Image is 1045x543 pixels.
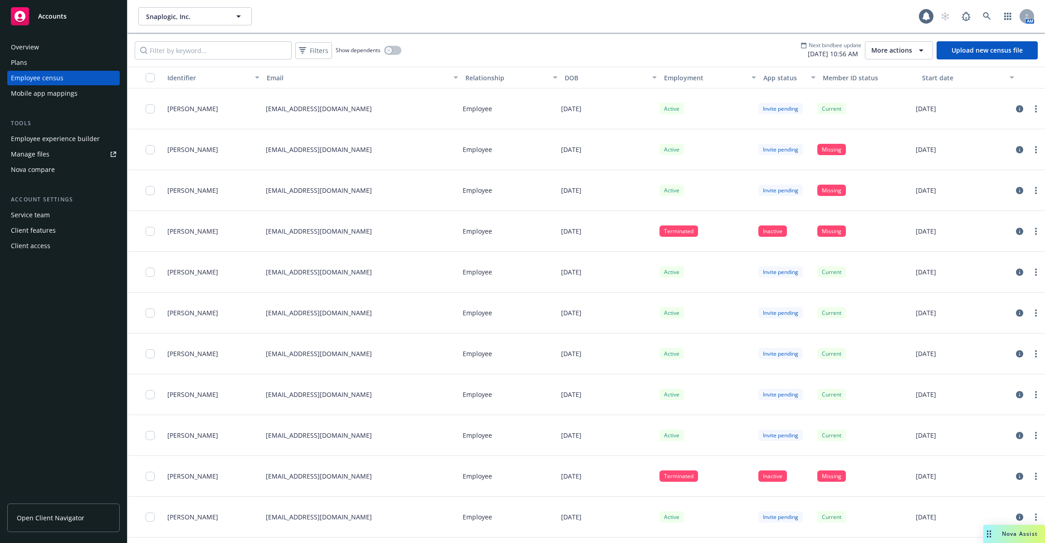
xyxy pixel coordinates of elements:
[7,208,120,222] a: Service team
[266,267,372,277] p: [EMAIL_ADDRESS][DOMAIN_NAME]
[763,73,806,83] div: App status
[1014,226,1025,237] a: circleInformation
[167,73,249,83] div: Identifier
[1014,430,1025,441] a: circleInformation
[922,73,1004,83] div: Start date
[1002,530,1038,538] span: Nova Assist
[561,104,581,113] p: [DATE]
[561,512,581,522] p: [DATE]
[11,147,49,161] div: Manage files
[819,67,918,88] button: Member ID status
[978,7,996,25] a: Search
[266,512,372,522] p: [EMAIL_ADDRESS][DOMAIN_NAME]
[7,55,120,70] a: Plans
[659,225,698,237] div: Terminated
[817,430,846,441] div: Current
[916,104,936,113] p: [DATE]
[146,104,155,113] input: Toggle Row Selected
[659,103,684,114] div: Active
[561,308,581,318] p: [DATE]
[310,46,328,55] span: Filters
[758,511,803,523] div: Invite pending
[17,513,84,523] span: Open Client Navigator
[561,471,581,481] p: [DATE]
[916,471,936,481] p: [DATE]
[916,226,936,236] p: [DATE]
[1030,389,1041,400] a: more
[7,147,120,161] a: Manage files
[760,67,819,88] button: App status
[758,307,803,318] div: Invite pending
[146,12,225,21] span: Snaplogic, Inc.
[1030,267,1041,278] a: more
[983,525,995,543] div: Drag to move
[146,431,155,440] input: Toggle Row Selected
[561,430,581,440] p: [DATE]
[146,186,155,195] input: Toggle Row Selected
[7,162,120,177] a: Nova compare
[561,349,581,358] p: [DATE]
[135,41,292,59] input: Filter by keyword...
[937,41,1038,59] a: Upload new census file
[266,390,372,399] p: [EMAIL_ADDRESS][DOMAIN_NAME]
[758,185,803,196] div: Invite pending
[164,67,263,88] button: Identifier
[916,349,936,358] p: [DATE]
[1014,144,1025,155] a: circleInformation
[266,226,372,236] p: [EMAIL_ADDRESS][DOMAIN_NAME]
[266,104,372,113] p: [EMAIL_ADDRESS][DOMAIN_NAME]
[463,390,492,399] p: Employee
[7,239,120,253] a: Client access
[1030,430,1041,441] a: more
[266,349,372,358] p: [EMAIL_ADDRESS][DOMAIN_NAME]
[167,186,218,195] span: [PERSON_NAME]
[916,145,936,154] p: [DATE]
[916,390,936,399] p: [DATE]
[817,307,846,318] div: Current
[7,132,120,146] a: Employee experience builder
[11,239,50,253] div: Client access
[463,308,492,318] p: Employee
[1030,512,1041,523] a: more
[7,223,120,238] a: Client features
[167,512,218,522] span: [PERSON_NAME]
[463,104,492,113] p: Employee
[1030,144,1041,155] a: more
[295,42,332,59] button: Filters
[659,470,698,482] div: Terminated
[659,144,684,155] div: Active
[758,470,787,482] div: Inactive
[463,430,492,440] p: Employee
[1030,185,1041,196] a: more
[11,86,78,101] div: Mobile app mappings
[463,349,492,358] p: Employee
[999,7,1017,25] a: Switch app
[297,44,330,57] span: Filters
[11,162,55,177] div: Nova compare
[463,512,492,522] p: Employee
[462,67,561,88] button: Relationship
[11,71,63,85] div: Employee census
[7,195,120,204] div: Account settings
[817,389,846,400] div: Current
[167,390,218,399] span: [PERSON_NAME]
[1014,103,1025,114] a: circleInformation
[11,55,27,70] div: Plans
[167,104,218,113] span: [PERSON_NAME]
[758,389,803,400] div: Invite pending
[817,185,846,196] div: Missing
[561,267,581,277] p: [DATE]
[758,103,803,114] div: Invite pending
[916,430,936,440] p: [DATE]
[561,390,581,399] p: [DATE]
[11,208,50,222] div: Service team
[916,308,936,318] p: [DATE]
[561,145,581,154] p: [DATE]
[801,49,861,59] span: [DATE] 10:56 AM
[263,67,462,88] button: Email
[7,40,120,54] a: Overview
[916,267,936,277] p: [DATE]
[918,67,1018,88] button: Start date
[758,266,803,278] div: Invite pending
[758,225,787,237] div: Inactive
